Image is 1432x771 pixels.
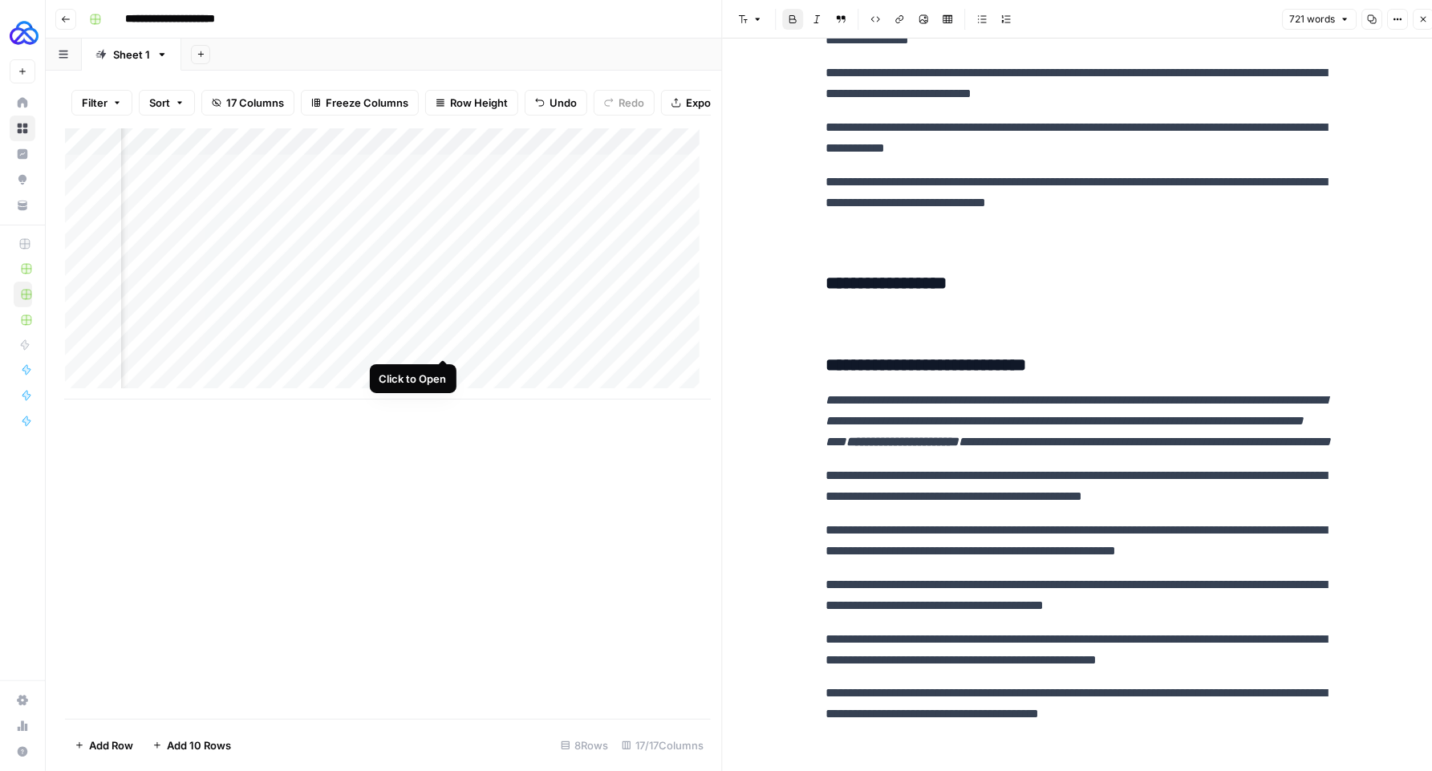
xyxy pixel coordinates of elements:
a: Opportunities [10,167,35,193]
a: Usage [10,713,35,739]
a: Settings [10,688,35,713]
div: 8 Rows [554,732,615,758]
a: Home [10,90,35,116]
div: Click to Open [379,371,447,387]
span: Sort [149,95,170,111]
a: Browse [10,116,35,141]
span: Freeze Columns [326,95,408,111]
div: 17/17 Columns [615,732,711,758]
div: Sheet 1 [113,47,150,63]
button: Export CSV [661,90,753,116]
span: Add Row [89,737,133,753]
button: Help + Support [10,739,35,765]
button: Workspace: AUQ [10,13,35,53]
button: Undo [525,90,587,116]
span: Filter [82,95,108,111]
span: Add 10 Rows [167,737,231,753]
button: Filter [71,90,132,116]
button: Add Row [65,732,143,758]
span: Row Height [450,95,508,111]
button: Add 10 Rows [143,732,241,758]
button: Redo [594,90,655,116]
button: Row Height [425,90,518,116]
button: 721 words [1282,9,1357,30]
img: AUQ Logo [10,18,39,47]
a: Sheet 1 [82,39,181,71]
span: Redo [619,95,644,111]
button: 17 Columns [201,90,294,116]
span: 721 words [1289,12,1335,26]
button: Freeze Columns [301,90,419,116]
span: Undo [550,95,577,111]
button: Sort [139,90,195,116]
a: Insights [10,141,35,167]
span: 17 Columns [226,95,284,111]
span: Export CSV [686,95,743,111]
a: Your Data [10,193,35,218]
